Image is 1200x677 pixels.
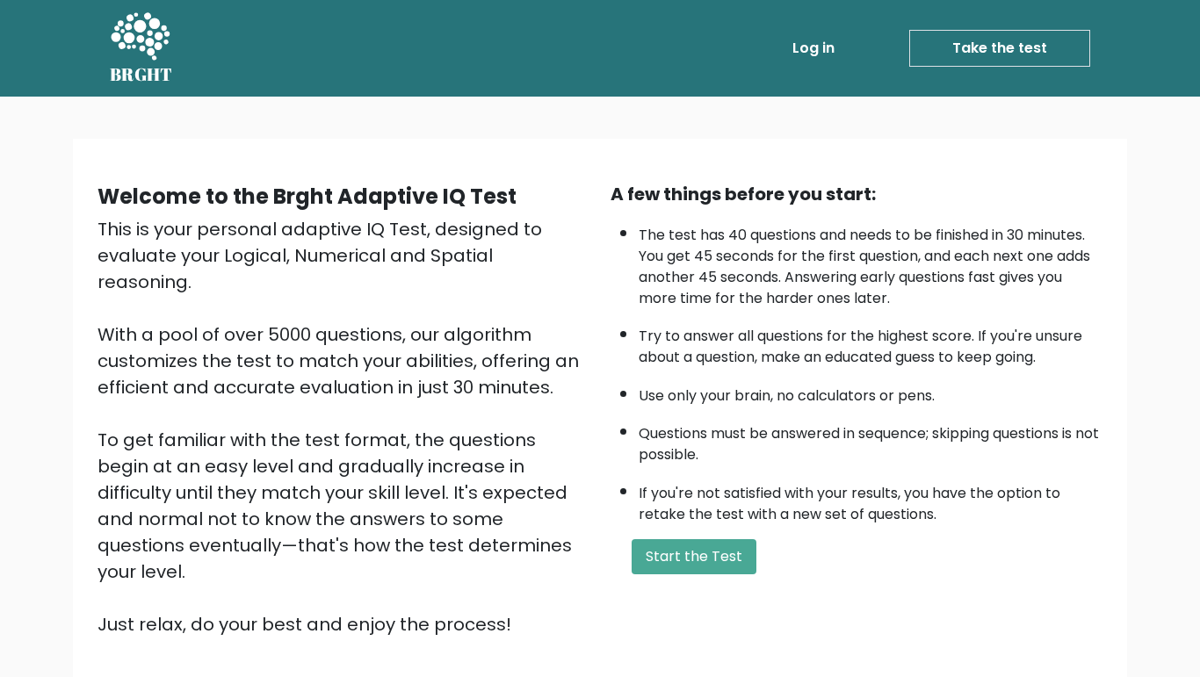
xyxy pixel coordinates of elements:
[98,216,589,637] div: This is your personal adaptive IQ Test, designed to evaluate your Logical, Numerical and Spatial ...
[909,30,1090,67] a: Take the test
[98,182,517,211] b: Welcome to the Brght Adaptive IQ Test
[611,181,1102,207] div: A few things before you start:
[785,31,842,66] a: Log in
[639,317,1102,368] li: Try to answer all questions for the highest score. If you're unsure about a question, make an edu...
[639,216,1102,309] li: The test has 40 questions and needs to be finished in 30 minutes. You get 45 seconds for the firs...
[639,377,1102,407] li: Use only your brain, no calculators or pens.
[632,539,756,574] button: Start the Test
[110,64,173,85] h5: BRGHT
[110,7,173,90] a: BRGHT
[639,414,1102,465] li: Questions must be answered in sequence; skipping questions is not possible.
[639,474,1102,525] li: If you're not satisfied with your results, you have the option to retake the test with a new set ...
